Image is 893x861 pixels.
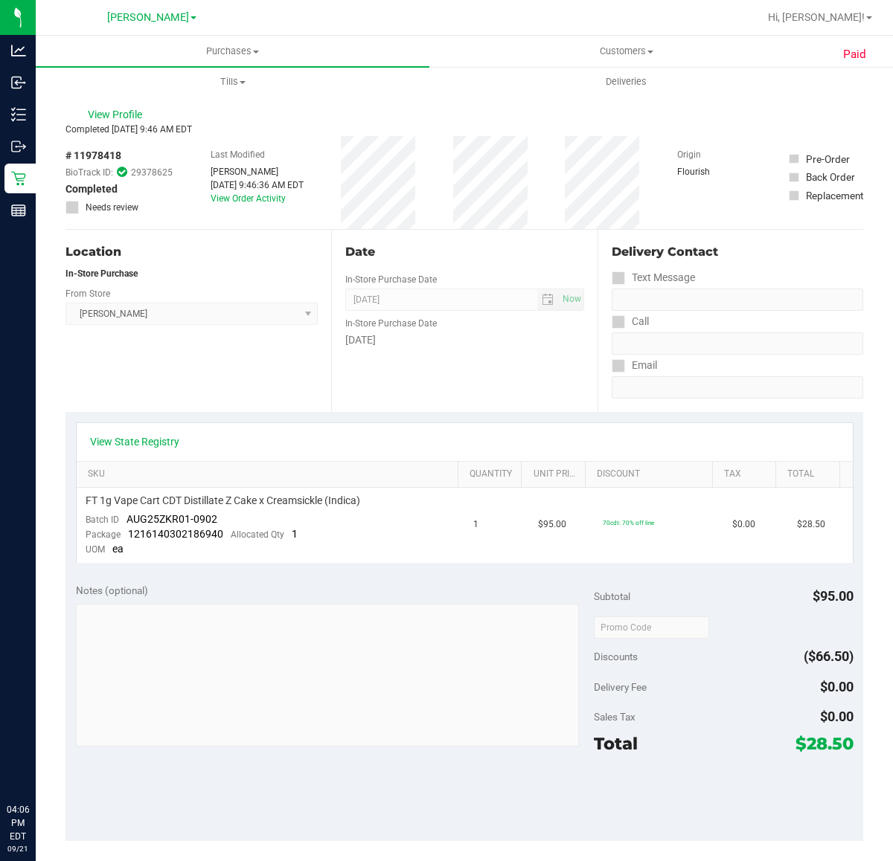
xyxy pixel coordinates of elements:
label: In-Store Purchase Date [345,273,437,286]
span: Completed [DATE] 9:46 AM EDT [65,124,192,135]
span: Discounts [594,643,638,670]
div: Back Order [806,170,855,184]
span: $0.00 [732,517,755,532]
span: $0.00 [820,709,854,724]
span: Allocated Qty [231,529,284,540]
span: $28.50 [796,733,854,754]
a: Customers [429,36,823,67]
inline-svg: Retail [11,171,26,186]
span: ea [112,543,124,555]
span: Deliveries [586,75,667,88]
iframe: Resource center [15,742,60,787]
strong: In-Store Purchase [65,268,138,279]
span: 1 [473,517,478,532]
span: 1216140302186940 [128,528,223,540]
span: Paid [843,46,866,63]
div: [DATE] [345,332,583,348]
div: Date [345,243,583,261]
span: 29378625 [131,166,173,179]
inline-svg: Reports [11,203,26,218]
label: Call [612,311,649,332]
input: Promo Code [594,616,709,639]
span: FT 1g Vape Cart CDT Distillate Z Cake x Creamsickle (Indica) [86,494,360,508]
span: $95.00 [538,517,566,532]
div: [PERSON_NAME] [211,165,304,178]
span: [PERSON_NAME] [107,11,189,24]
span: BioTrack ID: [65,166,113,179]
iframe: Resource center unread badge [44,740,62,758]
span: Delivery Fee [594,681,647,693]
span: $0.00 [820,679,854,694]
span: ($66.50) [804,648,854,664]
span: Sales Tax [594,711,636,723]
p: 04:06 PM EDT [7,803,29,843]
a: Discount [597,468,706,480]
span: Batch ID [86,515,119,525]
div: [DATE] 9:46:36 AM EDT [211,178,304,192]
a: View Order Activity [211,193,286,204]
span: $95.00 [813,588,854,604]
div: Location [65,243,318,261]
span: # 11978418 [65,148,121,164]
span: Completed [65,181,118,197]
span: Hi, [PERSON_NAME]! [768,11,865,23]
a: Quantity [470,468,516,480]
label: Text Message [612,267,695,288]
span: View Profile [88,107,147,123]
label: From Store [65,287,110,300]
span: AUG25ZKR01-0902 [127,513,217,525]
a: SKU [88,468,452,480]
span: Notes (optional) [76,584,148,596]
inline-svg: Outbound [11,139,26,154]
inline-svg: Inventory [11,107,26,122]
a: Deliveries [429,66,823,97]
span: Needs review [86,201,138,214]
span: Subtotal [594,590,630,602]
div: Flourish [677,165,752,178]
span: In Sync [117,165,127,179]
a: Total [787,468,833,480]
span: Customers [430,45,822,58]
span: Purchases [36,45,429,58]
a: View State Registry [90,434,179,449]
div: Delivery Contact [612,243,863,261]
span: UOM [86,544,105,555]
span: 70cdt: 70% off line [603,519,654,526]
div: Replacement [806,188,863,203]
label: Email [612,355,657,376]
label: Last Modified [211,148,265,161]
p: 09/21 [7,843,29,854]
a: Tills [36,66,429,97]
span: 1 [292,528,298,540]
span: Tills [36,75,429,88]
span: Package [86,529,121,540]
a: Unit Price [534,468,580,480]
label: In-Store Purchase Date [345,317,437,330]
span: Total [594,733,638,754]
input: Format: (999) 999-9999 [612,332,863,355]
label: Origin [677,148,701,161]
div: Pre-Order [806,152,850,167]
inline-svg: Inbound [11,75,26,90]
inline-svg: Analytics [11,43,26,58]
span: $28.50 [797,517,825,532]
a: Purchases [36,36,429,67]
a: Tax [724,468,770,480]
input: Format: (999) 999-9999 [612,288,863,311]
